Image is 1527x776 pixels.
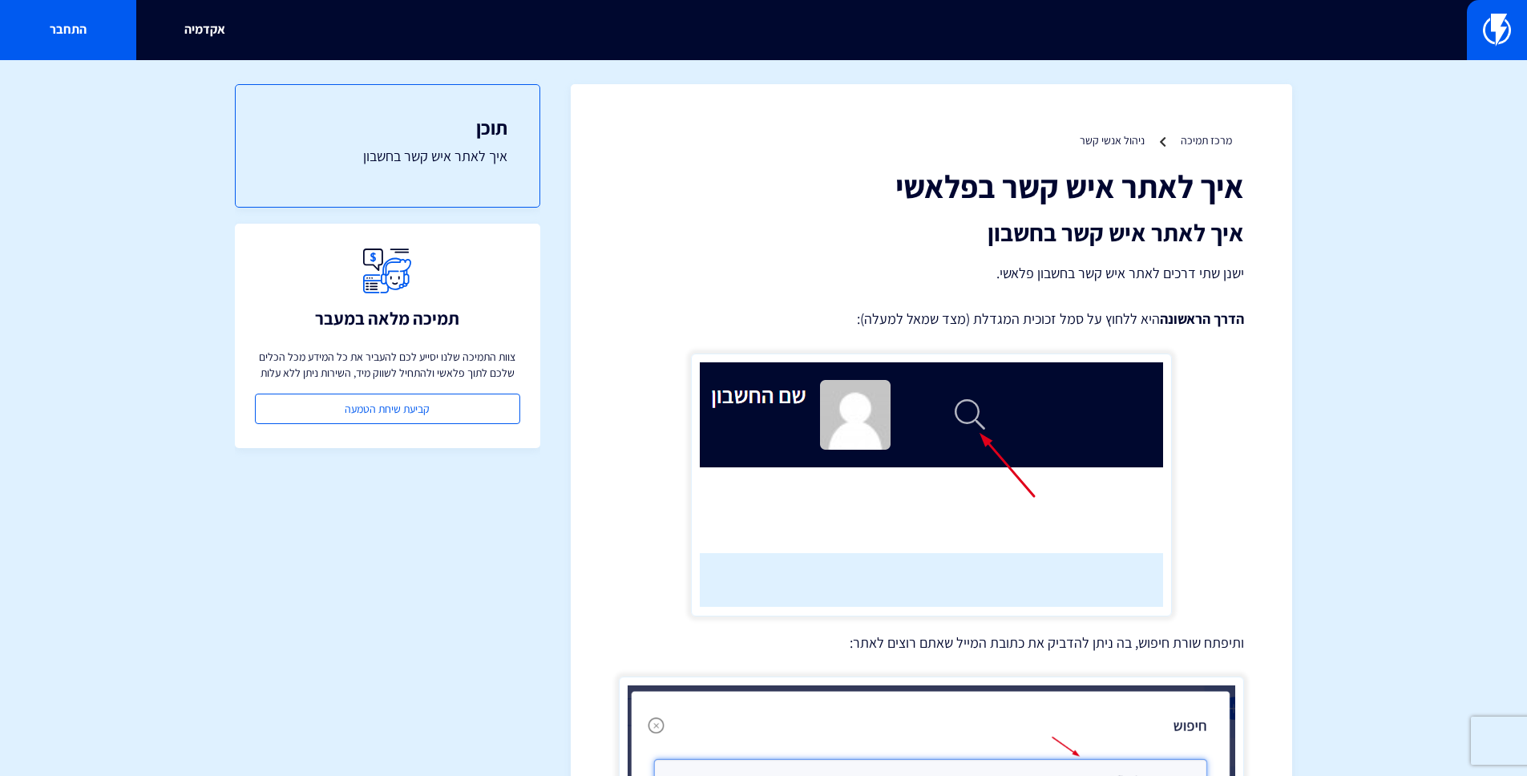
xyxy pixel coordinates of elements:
[1080,133,1145,148] a: ניהול אנשי קשר
[619,262,1244,285] p: ישנן שתי דרכים לאתר איש קשר בחשבון פלאשי.
[1181,133,1232,148] a: מרכז תמיכה
[268,146,507,167] a: איך לאתר איש קשר בחשבון
[1160,309,1244,328] strong: הדרך הראשונה
[619,309,1244,329] p: היא ללחוץ על סמל זכוכית המגדלת (מצד שמאל למעלה):
[619,220,1244,246] h2: איך לאתר איש קשר בחשבון
[403,12,1125,49] input: חיפוש מהיר...
[255,349,520,381] p: צוות התמיכה שלנו יסייע לכם להעביר את כל המידע מכל הכלים שלכם לתוך פלאשי ולהתחיל לשווק מיד, השירות...
[619,633,1244,653] p: ותיפתח שורת חיפוש, בה ניתן להדביק את כתובת המייל שאתם רוצים לאתר:
[255,394,520,424] a: קביעת שיחת הטמעה
[268,117,507,138] h3: תוכן
[619,168,1244,204] h1: איך לאתר איש קשר בפלאשי
[315,309,459,328] h3: תמיכה מלאה במעבר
